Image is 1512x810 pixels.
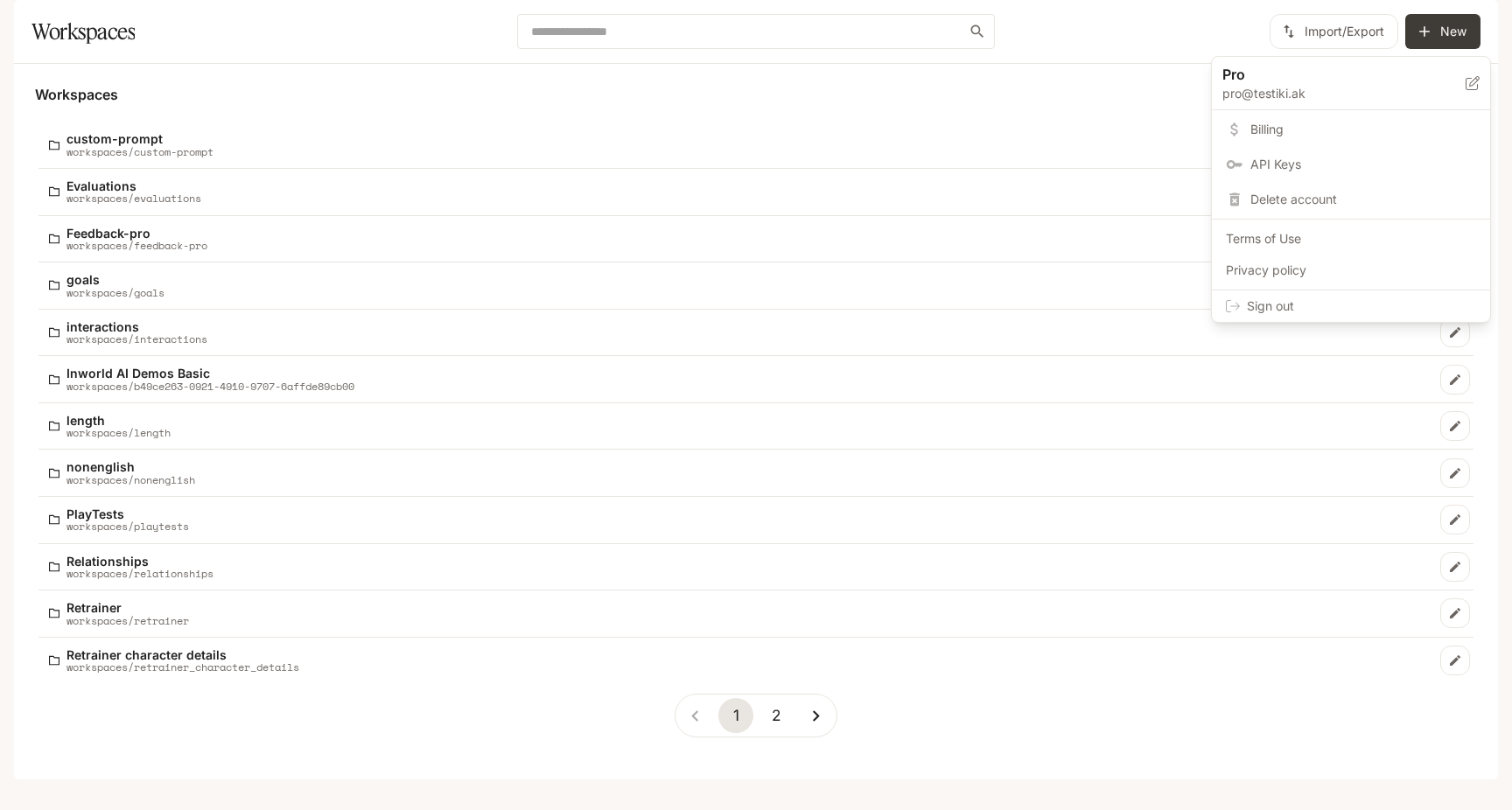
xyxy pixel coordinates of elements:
[1226,262,1476,279] span: Privacy policy
[1250,191,1476,208] span: Delete account
[1212,290,1490,322] div: Sign out
[1250,156,1476,173] span: API Keys
[1222,85,1466,102] p: pro@testiki.ak
[1212,57,1490,110] div: Propro@testiki.ak
[1226,230,1476,248] span: Terms of Use
[1222,64,1438,85] p: Pro
[1215,114,1487,145] a: Billing
[1250,121,1476,138] span: Billing
[1215,223,1487,255] a: Terms of Use
[1215,255,1487,286] a: Privacy policy
[1215,149,1487,180] a: API Keys
[1247,297,1476,315] span: Sign out
[1215,184,1487,215] div: Delete account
